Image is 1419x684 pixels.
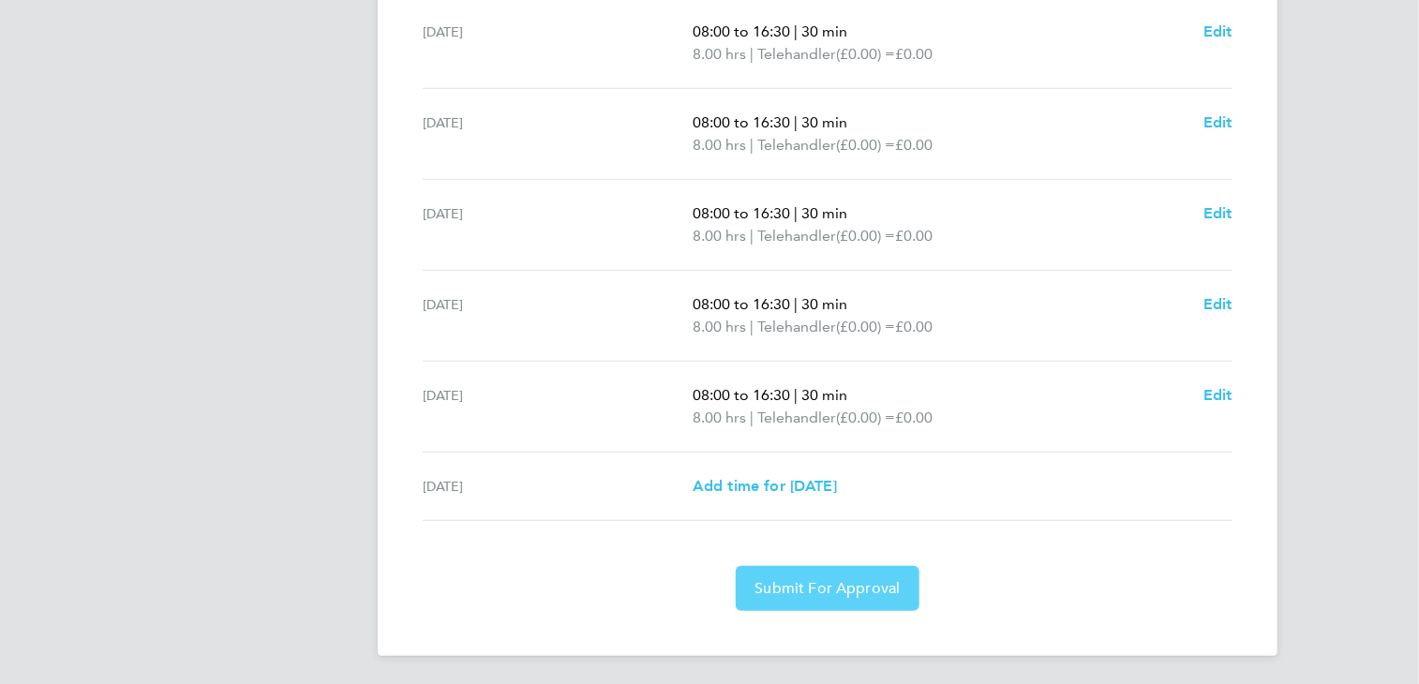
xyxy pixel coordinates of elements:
span: 8.00 hrs [693,136,746,154]
span: | [794,22,798,40]
span: Edit [1203,204,1232,222]
span: (£0.00) = [836,318,895,335]
span: 8.00 hrs [693,409,746,426]
span: 08:00 to 16:30 [693,204,790,222]
span: Edit [1203,22,1232,40]
span: (£0.00) = [836,45,895,63]
a: Edit [1203,21,1232,43]
span: Telehandler [757,225,836,247]
span: | [750,409,754,426]
span: | [750,45,754,63]
a: Edit [1203,384,1232,407]
span: Submit For Approval [754,579,900,598]
span: 8.00 hrs [693,227,746,245]
span: Edit [1203,113,1232,131]
span: (£0.00) = [836,136,895,154]
span: (£0.00) = [836,227,895,245]
span: 30 min [801,295,847,313]
span: | [794,113,798,131]
span: 30 min [801,204,847,222]
span: 08:00 to 16:30 [693,22,790,40]
a: Edit [1203,112,1232,134]
span: Telehandler [757,134,836,156]
span: 30 min [801,113,847,131]
span: 30 min [801,386,847,404]
span: £0.00 [895,136,933,154]
span: Telehandler [757,43,836,66]
div: [DATE] [423,202,693,247]
span: | [794,204,798,222]
div: [DATE] [423,293,693,338]
span: 8.00 hrs [693,45,746,63]
span: | [794,386,798,404]
span: | [794,295,798,313]
span: | [750,136,754,154]
span: 8.00 hrs [693,318,746,335]
span: 08:00 to 16:30 [693,113,790,131]
span: £0.00 [895,318,933,335]
a: Edit [1203,293,1232,316]
span: | [750,227,754,245]
div: [DATE] [423,112,693,156]
span: Telehandler [757,407,836,429]
a: Add time for [DATE] [693,475,837,498]
div: [DATE] [423,21,693,66]
span: Edit [1203,386,1232,404]
span: Add time for [DATE] [693,477,837,495]
span: £0.00 [895,227,933,245]
span: | [750,318,754,335]
span: 30 min [801,22,847,40]
span: Edit [1203,295,1232,313]
span: £0.00 [895,45,933,63]
span: £0.00 [895,409,933,426]
span: 08:00 to 16:30 [693,295,790,313]
button: Submit For Approval [736,566,919,611]
span: (£0.00) = [836,409,895,426]
div: [DATE] [423,475,693,498]
div: [DATE] [423,384,693,429]
a: Edit [1203,202,1232,225]
span: 08:00 to 16:30 [693,386,790,404]
span: Telehandler [757,316,836,338]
